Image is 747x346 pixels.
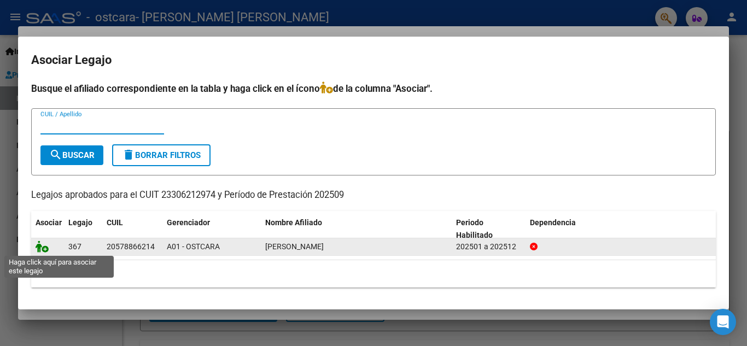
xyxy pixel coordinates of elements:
[526,211,716,247] datatable-header-cell: Dependencia
[456,218,493,239] span: Periodo Habilitado
[265,218,322,227] span: Nombre Afiliado
[710,309,736,335] div: Open Intercom Messenger
[68,218,92,227] span: Legajo
[530,218,576,227] span: Dependencia
[122,150,201,160] span: Borrar Filtros
[49,150,95,160] span: Buscar
[107,218,123,227] span: CUIL
[49,148,62,161] mat-icon: search
[167,242,220,251] span: A01 - OSTCARA
[36,218,62,227] span: Asociar
[452,211,526,247] datatable-header-cell: Periodo Habilitado
[64,211,102,247] datatable-header-cell: Legajo
[261,211,452,247] datatable-header-cell: Nombre Afiliado
[167,218,210,227] span: Gerenciador
[31,260,716,288] div: 1 registros
[31,81,716,96] h4: Busque el afiliado correspondiente en la tabla y haga click en el ícono de la columna "Asociar".
[102,211,162,247] datatable-header-cell: CUIL
[162,211,261,247] datatable-header-cell: Gerenciador
[107,241,155,253] div: 20578866214
[112,144,211,166] button: Borrar Filtros
[40,145,103,165] button: Buscar
[68,242,81,251] span: 367
[265,242,324,251] span: FLORENTIN TOMAS
[31,50,716,71] h2: Asociar Legajo
[31,211,64,247] datatable-header-cell: Asociar
[122,148,135,161] mat-icon: delete
[456,241,521,253] div: 202501 a 202512
[31,189,716,202] p: Legajos aprobados para el CUIT 23306212974 y Período de Prestación 202509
